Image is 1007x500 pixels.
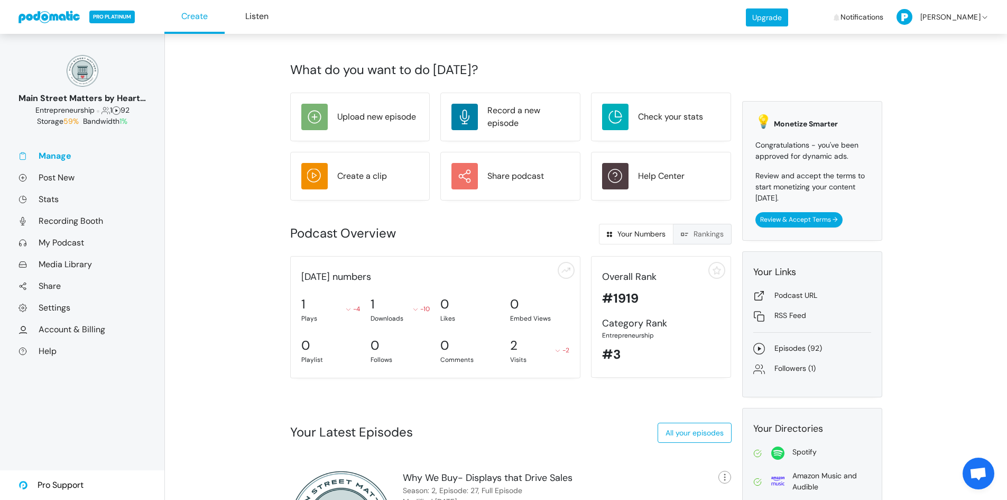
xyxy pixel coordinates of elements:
[638,170,685,183] div: Help Center
[112,105,121,115] span: Episodes
[19,105,146,116] div: 1 92
[19,346,146,357] a: Help
[301,295,305,314] div: 1
[599,224,673,244] a: Your Numbers
[19,194,146,205] a: Stats
[920,2,981,33] span: [PERSON_NAME]
[753,447,871,460] a: Spotify
[753,343,871,354] a: Episodes (92)
[301,336,310,355] div: 0
[301,104,419,130] a: Upload new episode
[753,290,871,302] a: Podcast URL
[296,270,575,284] div: [DATE] numbers
[753,363,871,375] a: Followers (1)
[774,119,838,130] span: Monetize Smarter
[755,140,869,162] p: Congratulations - you've been approved for dynamic ads.
[602,163,720,189] a: Help Center
[337,111,416,123] div: Upload new episode
[227,1,287,34] a: Listen
[792,447,817,458] div: Spotify
[301,355,361,365] div: Playlist
[755,170,869,204] p: Review and accept the terms to start monetizing your content [DATE].
[440,355,500,365] div: Comments
[371,314,430,323] div: Downloads
[487,170,544,183] div: Share podcast
[89,11,135,23] span: PRO PLATINUM
[19,302,146,313] a: Settings
[760,215,831,224] span: Review & Accept Terms
[963,458,994,489] a: Open chat
[19,150,146,161] a: Manage
[371,355,430,365] div: Follows
[771,447,784,460] img: spotify-814d7a4412f2fa8a87278c8d4c03771221523d6a641bdc26ea993aaf80ac4ffe.svg
[440,314,500,323] div: Likes
[897,2,989,33] a: [PERSON_NAME]
[19,259,146,270] a: Media Library
[290,224,506,243] div: Podcast Overview
[19,215,146,226] a: Recording Booth
[451,104,569,130] a: Record a new episode
[753,422,871,436] div: Your Directories
[753,265,871,279] div: Your Links
[840,2,883,33] span: Notifications
[754,113,774,131] span: 💡
[19,92,146,105] div: Main Street Matters by Heart on [GEOGRAPHIC_DATA]
[290,423,413,442] div: Your Latest Episodes
[510,336,518,355] div: 2
[487,104,569,130] div: Record a new episode
[510,314,569,323] div: Embed Views
[119,116,127,126] span: 1%
[602,104,720,130] a: Check your stats
[371,295,374,314] div: 1
[602,331,720,340] div: Entrepreneurship
[19,324,146,335] a: Account & Billing
[440,336,449,355] div: 0
[35,105,95,115] span: Business: Entrepreneurship
[771,475,784,488] img: amazon-69639c57110a651e716f65801135d36e6b1b779905beb0b1c95e1d99d62ebab9.svg
[164,1,225,34] a: Create
[556,346,569,355] div: -2
[19,172,146,183] a: Post New
[746,8,788,26] a: Upgrade
[37,116,81,126] span: Storage
[19,470,84,500] a: Pro Support
[753,310,871,322] a: RSS Feed
[301,314,361,323] div: Plays
[440,295,449,314] div: 0
[833,215,838,224] span: →
[301,163,419,189] a: Create a clip
[510,355,569,365] div: Visits
[290,60,882,79] div: What do you want to do [DATE]?
[19,280,146,292] a: Share
[371,336,379,355] div: 0
[413,304,430,314] div: -10
[19,237,146,248] a: My Podcast
[602,316,720,331] div: Category Rank
[638,111,703,123] div: Check your stats
[101,105,110,115] span: Followers
[337,170,387,183] div: Create a clip
[451,163,569,189] a: Share podcast
[792,470,871,493] div: Amazon Music and Audible
[602,270,720,284] div: Overall Rank
[602,345,720,364] div: #3
[658,423,732,443] a: All your episodes
[83,116,127,126] span: Bandwidth
[673,224,732,244] a: Rankings
[510,295,519,314] div: 0
[67,55,98,87] img: 150x150_17130234.png
[897,9,912,25] img: P-50-ab8a3cff1f42e3edaa744736fdbd136011fc75d0d07c0e6946c3d5a70d29199b.png
[346,304,360,314] div: -4
[753,470,871,493] a: Amazon Music and Audible
[403,471,572,485] div: Why We Buy- Displays that Drive Sales
[403,485,522,496] div: Season: 2, Episode: 27, Full Episode
[63,116,79,126] span: 59%
[602,289,720,308] div: #1919
[755,212,843,227] a: Review & Accept Terms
